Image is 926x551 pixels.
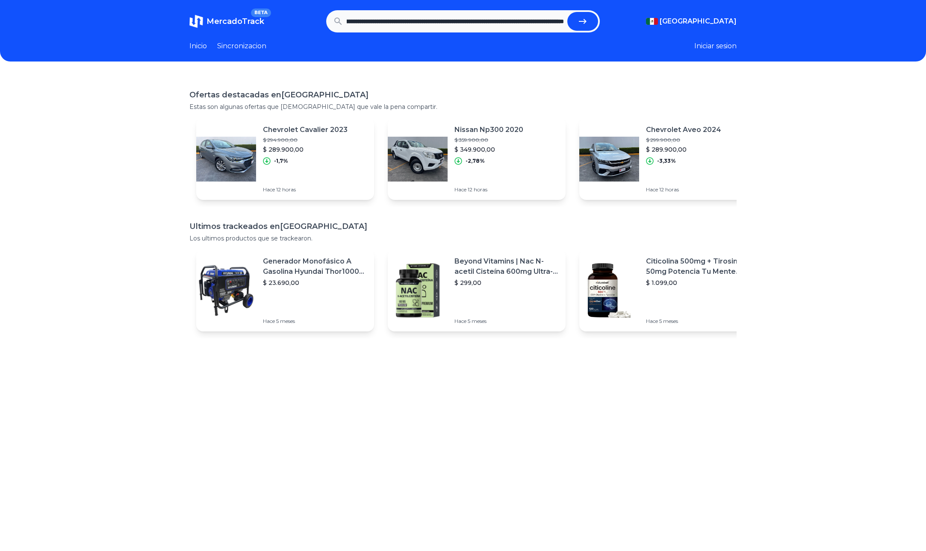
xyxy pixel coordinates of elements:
[189,103,737,111] p: Estas son algunas ofertas que [DEMOGRAPHIC_DATA] que vale la pena compartir.
[646,18,658,25] img: Mexico
[263,145,348,154] p: $ 289.900,00
[454,145,523,154] p: $ 349.900,00
[646,278,750,287] p: $ 1.099,00
[454,137,523,144] p: $ 359.900,00
[466,158,485,164] p: -2,78%
[646,186,721,193] p: Hace 12 horas
[263,137,348,144] p: $ 294.900,00
[646,256,750,277] p: Citicolina 500mg + Tirosina 50mg Potencia Tu Mente (120caps) Sabor Sin Sabor
[454,186,523,193] p: Hace 12 horas
[263,256,367,277] p: Generador Monofásico A Gasolina Hyundai Thor10000 P 11.5 Kw
[660,16,737,26] span: [GEOGRAPHIC_DATA]
[646,125,721,135] p: Chevrolet Aveo 2024
[646,318,750,325] p: Hace 5 meses
[388,129,448,189] img: Featured image
[579,261,639,320] img: Featured image
[388,118,566,200] a: Featured imageNissan Np300 2020$ 359.900,00$ 349.900,00-2,78%Hace 12 horas
[263,318,367,325] p: Hace 5 meses
[263,186,348,193] p: Hace 12 horas
[196,118,374,200] a: Featured imageChevrolet Cavalier 2023$ 294.900,00$ 289.900,00-1,7%Hace 12 horas
[646,137,721,144] p: $ 299.900,00
[579,118,757,200] a: Featured imageChevrolet Aveo 2024$ 299.900,00$ 289.900,00-3,33%Hace 12 horas
[189,89,737,101] h1: Ofertas destacadas en [GEOGRAPHIC_DATA]
[263,278,367,287] p: $ 23.690,00
[251,9,271,17] span: BETA
[274,158,288,164] p: -1,7%
[206,17,264,26] span: MercadoTrack
[454,256,559,277] p: Beyond Vitamins | Nac N-acetil Cisteína 600mg Ultra-premium Con Inulina De Agave (prebiótico Natu...
[189,234,737,243] p: Los ultimos productos que se trackearon.
[454,318,559,325] p: Hace 5 meses
[189,15,203,28] img: MercadoTrack
[454,278,559,287] p: $ 299,00
[189,41,207,51] a: Inicio
[579,249,757,331] a: Featured imageCiticolina 500mg + Tirosina 50mg Potencia Tu Mente (120caps) Sabor Sin Sabor$ 1.099...
[196,249,374,331] a: Featured imageGenerador Monofásico A Gasolina Hyundai Thor10000 P 11.5 Kw$ 23.690,00Hace 5 meses
[196,129,256,189] img: Featured image
[694,41,737,51] button: Iniciar sesion
[579,129,639,189] img: Featured image
[263,125,348,135] p: Chevrolet Cavalier 2023
[454,125,523,135] p: Nissan Np300 2020
[189,220,737,232] h1: Ultimos trackeados en [GEOGRAPHIC_DATA]
[388,261,448,320] img: Featured image
[388,249,566,331] a: Featured imageBeyond Vitamins | Nac N-acetil Cisteína 600mg Ultra-premium Con Inulina De Agave (p...
[189,15,264,28] a: MercadoTrackBETA
[196,261,256,320] img: Featured image
[646,16,737,26] button: [GEOGRAPHIC_DATA]
[217,41,266,51] a: Sincronizacion
[646,145,721,154] p: $ 289.900,00
[657,158,676,164] p: -3,33%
